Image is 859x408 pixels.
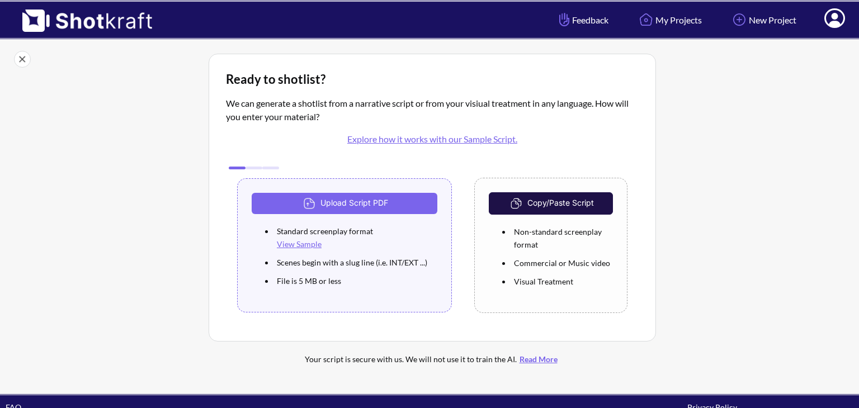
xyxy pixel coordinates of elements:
[721,5,805,35] a: New Project
[253,353,611,366] div: Your script is secure with us. We will not use it to train the AI.
[511,222,613,254] li: Non-standard screenplay format
[636,10,655,29] img: Home Icon
[274,272,437,290] li: File is 5 MB or less
[226,97,639,155] p: We can generate a shotlist from a narrative script or from your visiual treatment in any language...
[252,193,437,214] button: Upload Script PDF
[628,5,710,35] a: My Projects
[511,254,613,272] li: Commercial or Music video
[301,195,320,212] img: Upload Icon
[508,195,527,212] img: CopyAndPaste Icon
[556,13,608,26] span: Feedback
[347,134,517,144] a: Explore how it works with our Sample Script.
[226,71,639,88] div: Ready to shotlist?
[511,272,613,291] li: Visual Treatment
[730,10,749,29] img: Add Icon
[274,222,437,253] li: Standard screenplay format
[556,10,572,29] img: Hand Icon
[277,239,322,249] a: View Sample
[274,253,437,272] li: Scenes begin with a slug line (i.e. INT/EXT ...)
[489,192,613,215] button: Copy/Paste Script
[14,51,31,68] img: Close Icon
[517,354,560,364] a: Read More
